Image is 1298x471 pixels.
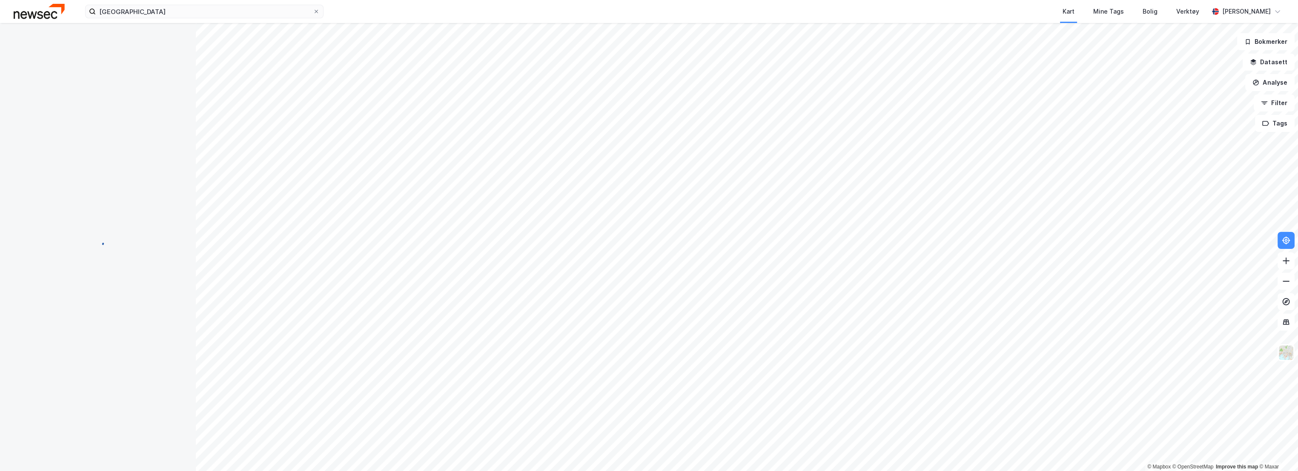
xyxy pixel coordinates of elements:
[1147,464,1171,470] a: Mapbox
[1093,6,1124,17] div: Mine Tags
[14,4,65,19] img: newsec-logo.f6e21ccffca1b3a03d2d.png
[1245,74,1295,91] button: Analyse
[1255,430,1298,471] iframe: Chat Widget
[1243,54,1295,71] button: Datasett
[1176,6,1199,17] div: Verktøy
[1063,6,1075,17] div: Kart
[1255,115,1295,132] button: Tags
[1255,430,1298,471] div: Kontrollprogram for chat
[1254,94,1295,111] button: Filter
[1278,345,1294,361] img: Z
[91,235,105,249] img: spinner.a6d8c91a73a9ac5275cf975e30b51cfb.svg
[96,5,313,18] input: Søk på adresse, matrikkel, gårdeiere, leietakere eller personer
[1222,6,1271,17] div: [PERSON_NAME]
[1143,6,1158,17] div: Bolig
[1172,464,1214,470] a: OpenStreetMap
[1216,464,1258,470] a: Improve this map
[1237,33,1295,50] button: Bokmerker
